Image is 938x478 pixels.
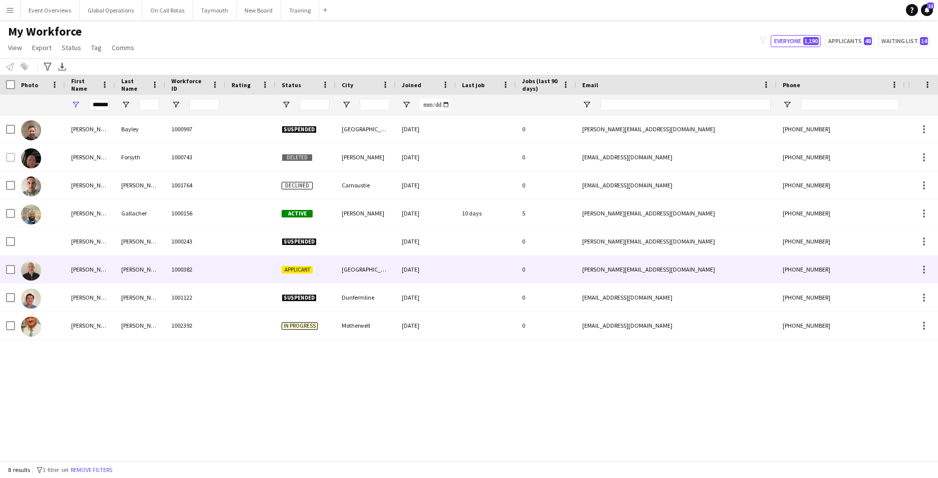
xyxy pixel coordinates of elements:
[71,100,80,109] button: Open Filter Menu
[783,81,800,89] span: Phone
[576,143,777,171] div: [EMAIL_ADDRESS][DOMAIN_NAME]
[402,81,421,89] span: Joined
[777,312,905,339] div: [PHONE_NUMBER]
[462,81,485,89] span: Last job
[89,99,109,111] input: First Name Filter Input
[576,256,777,283] div: [PERSON_NAME][EMAIL_ADDRESS][DOMAIN_NAME]
[80,1,142,20] button: Global Operations
[921,4,933,16] a: 12
[8,43,22,52] span: View
[21,204,41,224] img: Stephen Gallacher
[108,41,138,54] a: Comms
[281,1,319,20] button: Training
[336,143,396,171] div: [PERSON_NAME]
[165,312,225,339] div: 1002392
[777,171,905,199] div: [PHONE_NUMBER]
[165,199,225,227] div: 1000156
[115,256,165,283] div: [PERSON_NAME]
[115,199,165,227] div: Gallacher
[121,77,147,92] span: Last Name
[4,41,26,54] a: View
[582,81,598,89] span: Email
[396,227,456,255] div: [DATE]
[56,61,68,73] app-action-btn: Export XLSX
[396,312,456,339] div: [DATE]
[516,199,576,227] div: 5
[300,99,330,111] input: Status Filter Input
[165,115,225,143] div: 1000997
[777,227,905,255] div: [PHONE_NUMBER]
[803,37,819,45] span: 1,190
[193,1,237,20] button: Taymouth
[115,284,165,311] div: [PERSON_NAME]
[71,77,97,92] span: First Name
[516,256,576,283] div: 0
[396,284,456,311] div: [DATE]
[282,182,313,189] span: Declined
[65,227,115,255] div: [PERSON_NAME]
[282,81,301,89] span: Status
[115,312,165,339] div: [PERSON_NAME]
[336,312,396,339] div: Motherwell
[21,1,80,20] button: Event Overviews
[282,266,313,274] span: Applicant
[282,322,318,330] span: In progress
[65,171,115,199] div: [PERSON_NAME]
[576,171,777,199] div: [EMAIL_ADDRESS][DOMAIN_NAME]
[396,171,456,199] div: [DATE]
[282,238,317,246] span: Suspended
[142,1,193,20] button: On Call Rotas
[65,199,115,227] div: [PERSON_NAME]
[576,227,777,255] div: [PERSON_NAME][EMAIL_ADDRESS][DOMAIN_NAME]
[777,284,905,311] div: [PHONE_NUMBER]
[171,100,180,109] button: Open Filter Menu
[115,143,165,171] div: Forsyth
[878,35,930,47] button: Waiting list14
[282,126,317,133] span: Suspended
[58,41,85,54] a: Status
[87,41,106,54] a: Tag
[777,115,905,143] div: [PHONE_NUMBER]
[336,256,396,283] div: [GEOGRAPHIC_DATA]
[21,120,41,140] img: Stephen Bayley
[171,77,207,92] span: Workforce ID
[21,81,38,89] span: Photo
[65,312,115,339] div: [PERSON_NAME]
[516,284,576,311] div: 0
[32,43,52,52] span: Export
[576,284,777,311] div: [EMAIL_ADDRESS][DOMAIN_NAME]
[231,81,251,89] span: Rating
[115,171,165,199] div: [PERSON_NAME]
[342,100,351,109] button: Open Filter Menu
[516,171,576,199] div: 0
[920,37,928,45] span: 14
[336,199,396,227] div: [PERSON_NAME]
[576,115,777,143] div: [PERSON_NAME][EMAIL_ADDRESS][DOMAIN_NAME]
[65,284,115,311] div: [PERSON_NAME]
[65,143,115,171] div: [PERSON_NAME]
[522,77,558,92] span: Jobs (last 90 days)
[576,199,777,227] div: [PERSON_NAME][EMAIL_ADDRESS][DOMAIN_NAME]
[927,3,934,9] span: 12
[777,256,905,283] div: [PHONE_NUMBER]
[8,24,82,39] span: My Workforce
[21,176,41,196] img: Stephen Franco
[396,199,456,227] div: [DATE]
[21,289,41,309] img: stephen Walker
[396,143,456,171] div: [DATE]
[91,43,102,52] span: Tag
[237,1,281,20] button: New Board
[516,115,576,143] div: 0
[43,466,69,473] span: 1 filter set
[336,115,396,143] div: [GEOGRAPHIC_DATA]
[336,284,396,311] div: Dunfermline
[121,100,130,109] button: Open Filter Menu
[165,284,225,311] div: 1001122
[600,99,771,111] input: Email Filter Input
[864,37,872,45] span: 48
[282,154,313,161] span: Deleted
[456,199,516,227] div: 10 days
[777,199,905,227] div: [PHONE_NUMBER]
[21,317,41,337] img: Stephen Weldon
[115,115,165,143] div: Bayley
